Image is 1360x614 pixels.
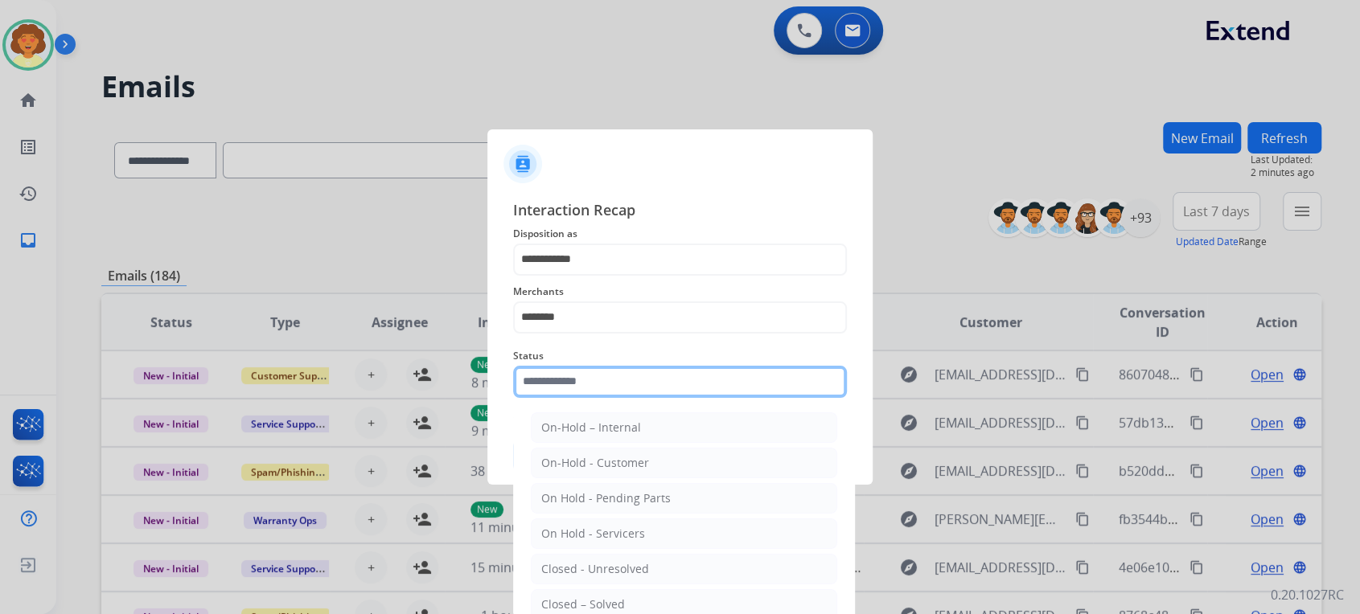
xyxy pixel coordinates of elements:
div: On Hold - Pending Parts [541,490,671,506]
div: On-Hold - Customer [541,455,649,471]
div: On Hold - Servicers [541,526,645,542]
span: Disposition as [513,224,847,244]
div: Closed – Solved [541,596,625,612]
span: Status [513,346,847,366]
span: Merchants [513,282,847,301]
div: On-Hold – Internal [541,420,641,436]
div: Closed - Unresolved [541,561,649,577]
p: 0.20.1027RC [1271,585,1344,604]
img: contactIcon [503,145,542,183]
span: Interaction Recap [513,199,847,224]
